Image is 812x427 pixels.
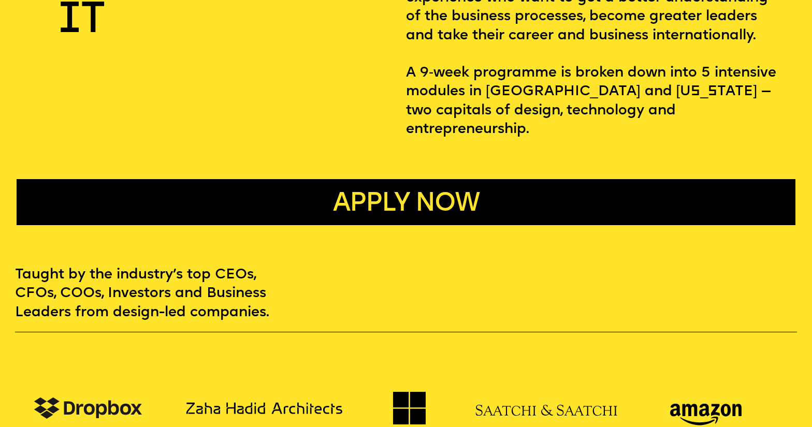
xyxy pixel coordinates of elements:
[333,191,479,216] span: Apply now
[15,266,796,322] p: Taught by the industry’s top CEOs, CFOs, COOs, Investors and Business Leaders from design-led com...
[186,392,342,424] img: zaha hadid architects
[17,179,795,225] button: Apply now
